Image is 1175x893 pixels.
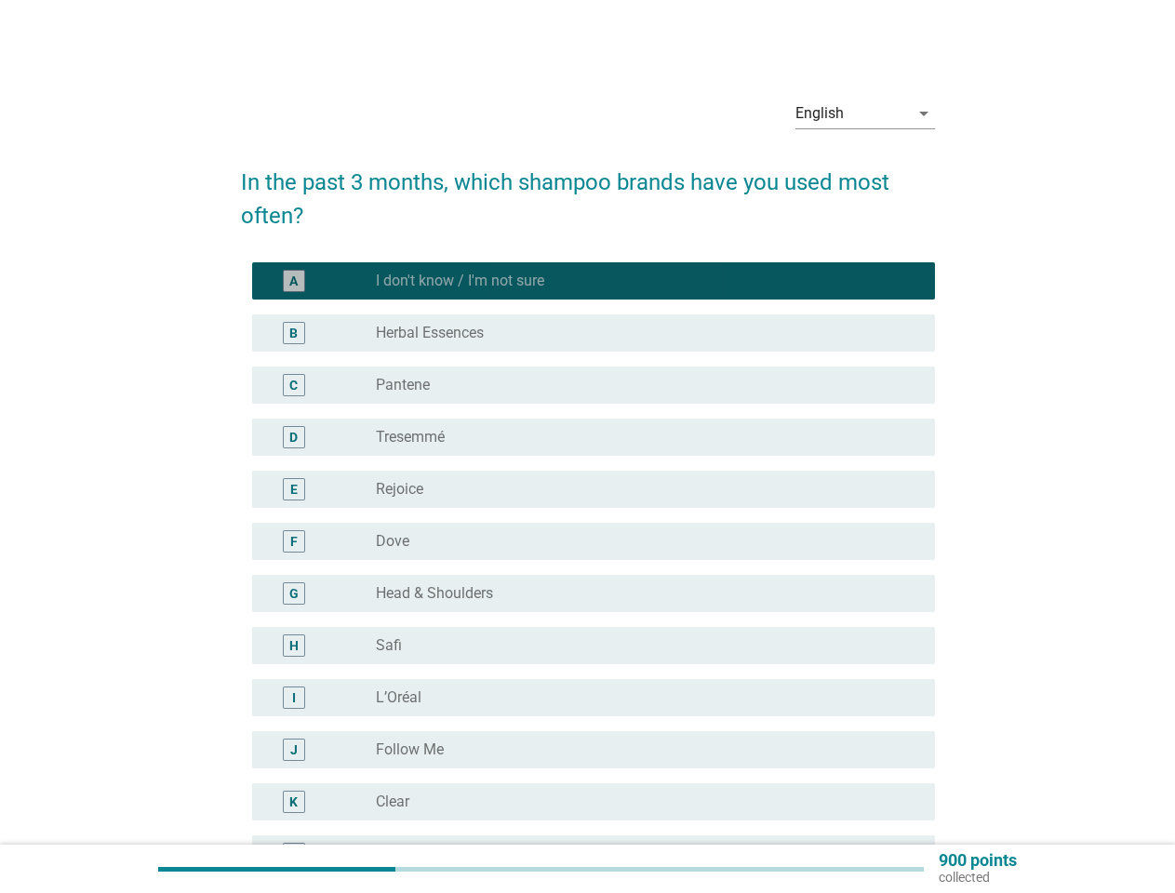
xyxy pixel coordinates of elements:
[289,636,299,656] div: H
[376,688,421,707] label: L’Oréal
[376,376,430,394] label: Pantene
[289,584,299,604] div: G
[289,376,298,395] div: C
[290,532,298,552] div: F
[376,428,445,446] label: Tresemmé
[376,480,423,499] label: Rejoice
[290,740,298,760] div: J
[939,869,1017,886] p: collected
[939,852,1017,869] p: 900 points
[289,793,298,812] div: K
[376,636,402,655] label: Safi
[376,740,444,759] label: Follow Me
[376,793,409,811] label: Clear
[290,480,298,500] div: E
[289,324,298,343] div: B
[795,105,844,122] div: English
[241,147,935,233] h2: In the past 3 months, which shampoo brands have you used most often?
[376,324,484,342] label: Herbal Essences
[289,428,298,447] div: D
[913,102,935,125] i: arrow_drop_down
[376,584,493,603] label: Head & Shoulders
[376,272,544,290] label: I don't know / I'm not sure
[292,688,296,708] div: I
[376,532,409,551] label: Dove
[289,272,298,291] div: A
